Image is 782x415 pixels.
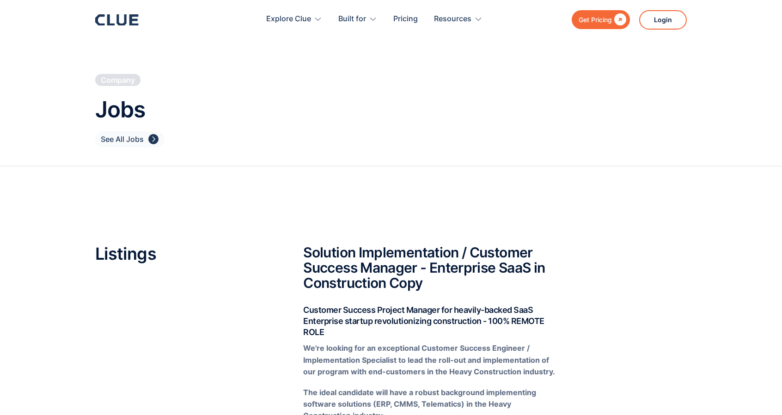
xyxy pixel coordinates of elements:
div: Explore Clue [266,5,322,34]
h4: Customer Success Project Manager for heavily-backed SaaS Enterprise startup revolutionizing const... [303,305,557,338]
div: Explore Clue [266,5,311,34]
div: Built for [338,5,377,34]
div: Resources [434,5,483,34]
a: Get Pricing [572,10,630,29]
h2: Listings [95,245,275,263]
div: Company [101,75,135,85]
h2: Solution Implementation / Customer Success Manager - Enterprise SaaS in Construction Copy [303,245,557,291]
div:  [148,134,159,145]
div: Built for [338,5,366,34]
a: Company [95,74,141,86]
div:  [612,14,626,25]
p: ‍ [303,342,557,378]
div: Resources [434,5,471,34]
a: Pricing [393,5,418,34]
div: Get Pricing [579,14,612,25]
div: See All Jobs [101,134,144,145]
h1: Jobs [95,98,687,122]
a: Login [639,10,687,30]
a: See All Jobs [95,131,165,147]
strong: We're looking for an exceptional Customer Success Engineer / Implementation Specialist to lead th... [303,343,555,376]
